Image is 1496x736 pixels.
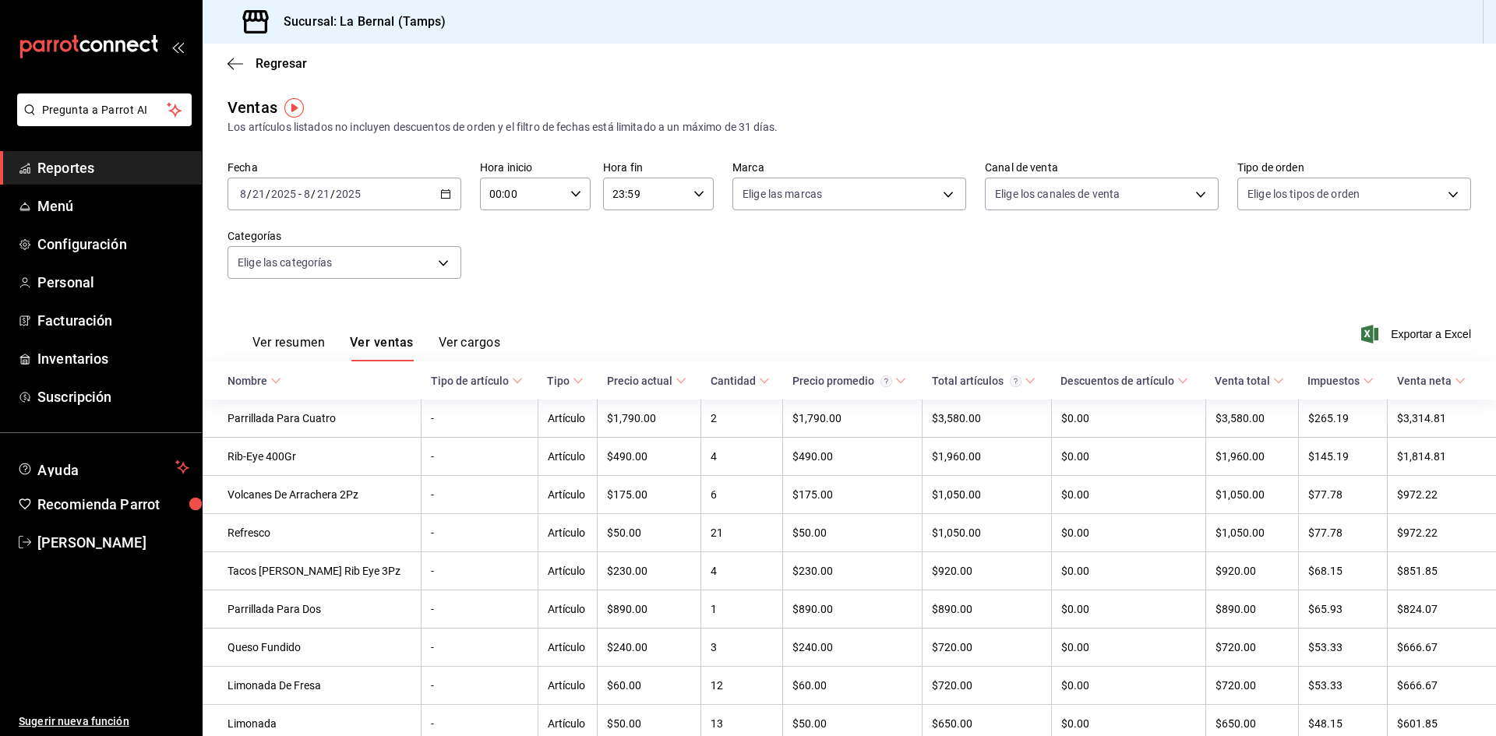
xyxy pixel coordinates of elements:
[1215,375,1270,387] div: Venta total
[1205,667,1298,705] td: $720.00
[228,56,307,71] button: Regresar
[19,713,189,730] span: Sugerir nueva función
[783,438,923,476] td: $490.00
[1298,552,1388,590] td: $68.15
[547,375,584,387] span: Tipo
[538,438,598,476] td: Artículo
[203,667,422,705] td: Limonada De Fresa
[422,552,538,590] td: -
[350,335,414,361] button: Ver ventas
[330,188,335,200] span: /
[598,667,701,705] td: $60.00
[1205,514,1298,552] td: $1,050.00
[995,186,1120,202] span: Elige los canales de venta
[598,438,701,476] td: $490.00
[1364,325,1471,343] span: Exportar a Excel
[538,590,598,629] td: Artículo
[1051,667,1205,705] td: $0.00
[298,188,302,200] span: -
[1010,375,1021,387] svg: El total artículos considera cambios de precios en los artículos así como costos adicionales por ...
[923,514,1051,552] td: $1,050.00
[792,375,892,387] div: Precio promedio
[1215,375,1284,387] span: Venta total
[923,552,1051,590] td: $920.00
[228,375,267,387] div: Nombre
[1298,667,1388,705] td: $53.33
[1205,400,1298,438] td: $3,580.00
[1298,629,1388,667] td: $53.33
[252,335,500,361] div: navigation tabs
[1388,514,1496,552] td: $972.22
[422,476,538,514] td: -
[783,590,923,629] td: $890.00
[1247,186,1360,202] span: Elige los tipos de orden
[1307,375,1360,387] div: Impuestos
[743,186,822,202] span: Elige las marcas
[1388,476,1496,514] td: $972.22
[985,162,1219,173] label: Canal de venta
[783,629,923,667] td: $240.00
[247,188,252,200] span: /
[538,667,598,705] td: Artículo
[37,310,189,331] span: Facturación
[538,514,598,552] td: Artículo
[252,188,266,200] input: --
[547,375,570,387] div: Tipo
[37,234,189,255] span: Configuración
[239,188,247,200] input: --
[303,188,311,200] input: --
[228,375,281,387] span: Nombre
[538,629,598,667] td: Artículo
[1051,476,1205,514] td: $0.00
[783,400,923,438] td: $1,790.00
[439,335,501,361] button: Ver cargos
[203,629,422,667] td: Queso Fundido
[1298,476,1388,514] td: $77.78
[598,590,701,629] td: $890.00
[1051,400,1205,438] td: $0.00
[203,476,422,514] td: Volcanes De Arrachera 2Pz
[316,188,330,200] input: --
[783,514,923,552] td: $50.00
[37,157,189,178] span: Reportes
[42,102,168,118] span: Pregunta a Parrot AI
[203,514,422,552] td: Refresco
[598,514,701,552] td: $50.00
[422,400,538,438] td: -
[270,188,297,200] input: ----
[228,119,1471,136] div: Los artículos listados no incluyen descuentos de orden y el filtro de fechas está limitado a un m...
[37,386,189,407] span: Suscripción
[1205,590,1298,629] td: $890.00
[701,400,783,438] td: 2
[783,476,923,514] td: $175.00
[284,98,304,118] img: Tooltip marker
[17,93,192,126] button: Pregunta a Parrot AI
[1307,375,1374,387] span: Impuestos
[701,514,783,552] td: 21
[880,375,892,387] svg: Precio promedio = Total artículos / cantidad
[598,476,701,514] td: $175.00
[701,476,783,514] td: 6
[701,438,783,476] td: 4
[701,590,783,629] td: 1
[603,162,714,173] label: Hora fin
[1205,552,1298,590] td: $920.00
[923,629,1051,667] td: $720.00
[1205,629,1298,667] td: $720.00
[1051,514,1205,552] td: $0.00
[37,532,189,553] span: [PERSON_NAME]
[701,667,783,705] td: 12
[1388,629,1496,667] td: $666.67
[1298,590,1388,629] td: $65.93
[932,375,1036,387] span: Total artículos
[1388,438,1496,476] td: $1,814.81
[598,629,701,667] td: $240.00
[422,514,538,552] td: -
[923,590,1051,629] td: $890.00
[711,375,756,387] div: Cantidad
[1388,400,1496,438] td: $3,314.81
[37,272,189,293] span: Personal
[422,438,538,476] td: -
[422,590,538,629] td: -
